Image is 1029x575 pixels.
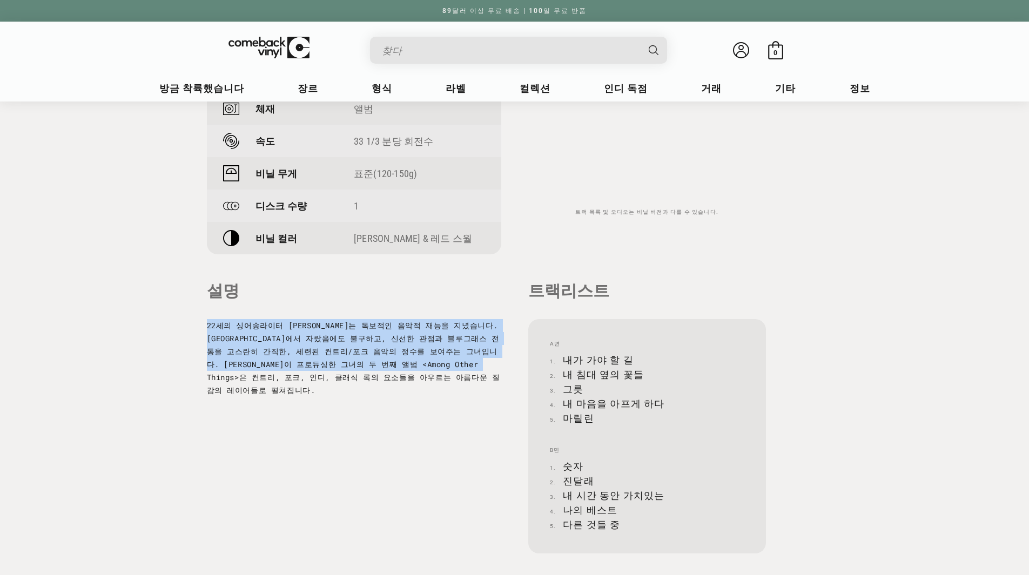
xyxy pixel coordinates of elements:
font: 정보 [850,83,870,94]
font: B면 [550,447,560,453]
a: 89달러 이상 무료 배송 | 100일 무료 반품 [432,7,597,15]
font: 내가 가야 할 길 [563,354,634,366]
font: 1 [354,200,359,212]
a: 33 1/3 분당 회전수 [354,136,434,147]
button: 찾다 [639,37,668,64]
font: 숫자 [563,461,583,472]
font: [PERSON_NAME] & 레드 스월 [354,233,472,244]
font: 거래 [701,83,722,94]
font: 컬렉션 [520,83,550,94]
font: 기타 [775,83,796,94]
font: 89달러 이상 무료 배송 | 100일 무료 반품 [442,7,587,15]
font: 비닐 컬러 [255,233,298,244]
font: 장르 [298,83,318,94]
font: 나의 베스트 [563,504,617,516]
div: 찾다 [370,37,667,64]
font: 체재 [255,103,275,114]
font: 내 침대 옆의 꽃들 [563,369,644,380]
font: 비닐 무게 [255,168,298,179]
font: 설명 [207,281,239,300]
font: 마릴린 [563,412,594,424]
font: 다른 것들 중 [563,519,620,530]
font: 디스크 수량 [255,200,307,212]
font: 방금 착륙했습니다 [159,83,244,94]
font: 트랙리스트 [528,281,610,300]
font: A면 [550,341,560,347]
font: 내 시간 동안 가치있는 [563,490,664,501]
a: 앨범 [354,103,373,114]
font: 그릇 [563,383,583,395]
font: 22세의 싱어송라이터 [PERSON_NAME]는 독보적인 음악적 재능을 지녔습니다. [GEOGRAPHIC_DATA]에서 자랐음에도 불구하고, 신선한 관점과 블루그래스 전통을 ... [207,320,500,395]
input: 자동완성 결과가 있을 경우 위쪽 및 아래쪽 화살표를 사용하여 검토하고 Enter를 눌러 선택합니다. [382,39,638,62]
font: 형식 [372,83,392,94]
a: 표준(120-150g) [354,168,417,179]
font: 속도 [255,136,275,147]
font: 트랙 목록 및 오디오는 비닐 버전과 다를 수 있습니다. [575,209,718,215]
font: 인디 독점 [604,83,648,94]
font: 내 마음을 아프게 하다 [563,398,664,409]
font: 0 [774,49,777,57]
font: 진달래 [563,475,594,486]
font: 라벨 [446,83,466,94]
